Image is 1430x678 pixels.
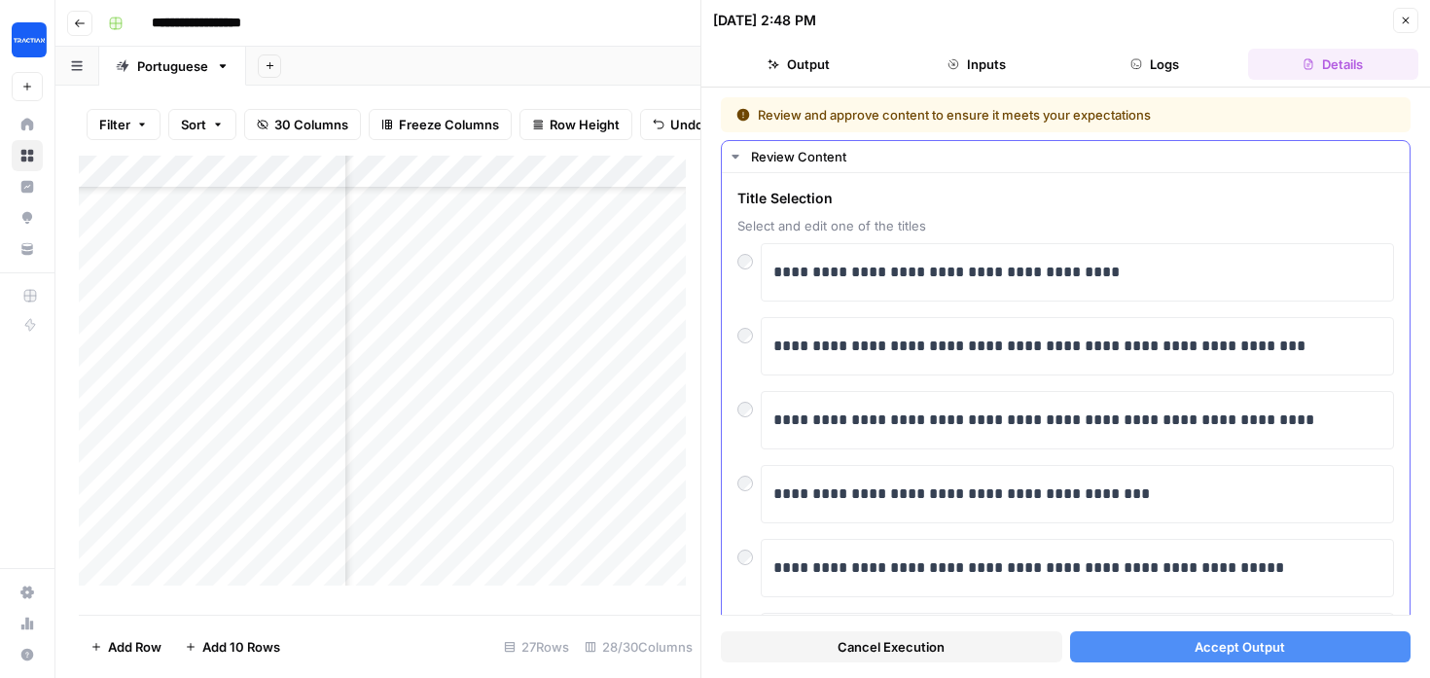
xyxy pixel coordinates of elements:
[12,109,43,140] a: Home
[736,105,1273,125] div: Review and approve content to ensure it meets your expectations
[99,47,246,86] a: Portuguese
[1070,49,1240,80] button: Logs
[737,216,1394,235] span: Select and edit one of the titles
[108,637,161,657] span: Add Row
[399,115,499,134] span: Freeze Columns
[550,115,620,134] span: Row Height
[640,109,716,140] button: Undo
[87,109,161,140] button: Filter
[12,171,43,202] a: Insights
[751,147,1398,166] div: Review Content
[244,109,361,140] button: 30 Columns
[99,115,130,134] span: Filter
[12,233,43,265] a: Your Data
[181,115,206,134] span: Sort
[12,202,43,233] a: Opportunities
[12,140,43,171] a: Browse
[838,637,945,657] span: Cancel Execution
[12,22,47,57] img: Tractian Logo
[274,115,348,134] span: 30 Columns
[12,577,43,608] a: Settings
[202,637,280,657] span: Add 10 Rows
[79,631,173,662] button: Add Row
[519,109,632,140] button: Row Height
[722,141,1410,172] button: Review Content
[891,49,1061,80] button: Inputs
[713,49,883,80] button: Output
[173,631,292,662] button: Add 10 Rows
[496,631,577,662] div: 27 Rows
[1070,631,1412,662] button: Accept Output
[12,16,43,64] button: Workspace: Tractian
[12,639,43,670] button: Help + Support
[137,56,208,76] div: Portuguese
[369,109,512,140] button: Freeze Columns
[168,109,236,140] button: Sort
[12,608,43,639] a: Usage
[737,189,1394,208] span: Title Selection
[713,11,816,30] div: [DATE] 2:48 PM
[1195,637,1285,657] span: Accept Output
[577,631,700,662] div: 28/30 Columns
[1248,49,1418,80] button: Details
[670,115,703,134] span: Undo
[721,631,1062,662] button: Cancel Execution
